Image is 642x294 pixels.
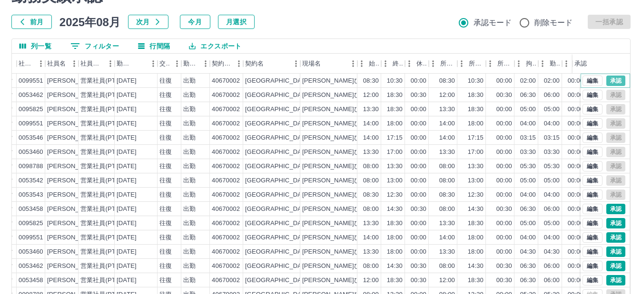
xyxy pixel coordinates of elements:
button: 承認 [606,275,625,285]
div: 12:00 [439,91,455,100]
button: 編集 [583,175,602,186]
div: 00:00 [411,219,426,228]
div: [PERSON_NAME]ひまわりクラブ第2 [302,190,407,199]
div: [PERSON_NAME] [47,119,99,128]
div: [GEOGRAPHIC_DATA] [245,133,311,142]
div: 18:30 [387,91,403,100]
div: 08:00 [439,162,455,171]
div: 0095825 [19,105,43,114]
div: 0053460 [19,148,43,157]
div: 08:30 [439,190,455,199]
div: [PERSON_NAME]ひまわりクラブ第2 [302,76,407,85]
div: 0053546 [19,133,43,142]
div: 18:00 [387,119,403,128]
div: 00:00 [568,176,583,185]
button: メニュー [346,57,360,71]
div: 00:00 [568,162,583,171]
button: 編集 [583,90,602,100]
div: 40670002 [212,219,240,228]
div: 往復 [159,190,172,199]
button: 編集 [583,104,602,114]
div: 0095825 [19,219,43,228]
div: 13:30 [439,219,455,228]
div: 出勤 [183,205,196,214]
div: 営業社員(PT契約) [80,91,130,100]
div: 18:00 [468,233,484,242]
div: 出勤 [183,91,196,100]
div: 出勤 [183,233,196,242]
div: 往復 [159,247,172,256]
div: 00:00 [568,148,583,157]
div: 00:30 [411,205,426,214]
div: [PERSON_NAME]ひまわりクラブ第2 [302,119,407,128]
button: 編集 [583,118,602,129]
div: 12:30 [387,190,403,199]
button: 月選択 [218,15,255,29]
div: 14:00 [363,119,379,128]
div: 勤務 [550,54,560,74]
div: 営業社員(PT契約) [80,219,130,228]
div: 0099551 [19,76,43,85]
button: メニュー [198,57,213,71]
div: 社員番号 [17,54,45,74]
div: [DATE] [117,76,137,85]
div: 社員名 [47,54,66,74]
div: 40670002 [212,91,240,100]
div: 06:00 [544,205,560,214]
div: 05:00 [544,219,560,228]
div: [PERSON_NAME]ひまわりクラブ第2 [302,91,407,100]
div: 12:30 [468,190,484,199]
div: 00:00 [568,205,583,214]
div: 14:00 [439,133,455,142]
div: 往復 [159,76,172,85]
div: 往復 [159,133,172,142]
div: 出勤 [183,162,196,171]
div: 勤務日 [115,54,158,74]
div: 00:00 [496,233,512,242]
div: 02:00 [520,76,536,85]
div: 02:00 [544,76,560,85]
div: 08:00 [363,162,379,171]
div: [GEOGRAPHIC_DATA] [245,162,311,171]
button: メニュー [146,57,160,71]
span: 承認モード [474,17,512,28]
div: 00:00 [411,176,426,185]
div: 14:00 [363,233,379,242]
div: 14:30 [387,205,403,214]
button: 編集 [583,275,602,285]
div: 08:30 [439,76,455,85]
div: 40670002 [212,105,240,114]
div: 終業 [393,54,403,74]
div: 13:30 [363,105,379,114]
div: 04:00 [544,119,560,128]
div: 13:00 [387,176,403,185]
button: 編集 [583,204,602,214]
div: 営業社員(PT契約) [80,148,130,157]
div: 営業社員(PT契約) [80,162,130,171]
button: 編集 [583,232,602,243]
span: 削除モード [534,17,573,28]
div: 営業社員(PT契約) [80,176,130,185]
button: 承認 [606,232,625,243]
div: 03:30 [520,148,536,157]
div: 承認 [574,54,587,74]
button: 承認 [606,204,625,214]
div: [GEOGRAPHIC_DATA] [245,205,311,214]
div: [DATE] [117,162,137,171]
div: 03:15 [520,133,536,142]
div: 契約名 [245,54,264,74]
div: 10:30 [468,76,484,85]
div: [PERSON_NAME] [47,105,99,114]
div: 現場名 [300,54,357,74]
div: [PERSON_NAME] [47,233,99,242]
div: 05:00 [520,176,536,185]
button: 編集 [583,147,602,157]
div: 営業社員(PT契約) [80,247,130,256]
div: [DATE] [117,148,137,157]
button: 承認 [606,261,625,271]
div: 40670002 [212,119,240,128]
div: 出勤 [183,76,196,85]
div: [PERSON_NAME] [47,91,99,100]
div: [PERSON_NAME] [47,190,99,199]
div: 0099551 [19,233,43,242]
